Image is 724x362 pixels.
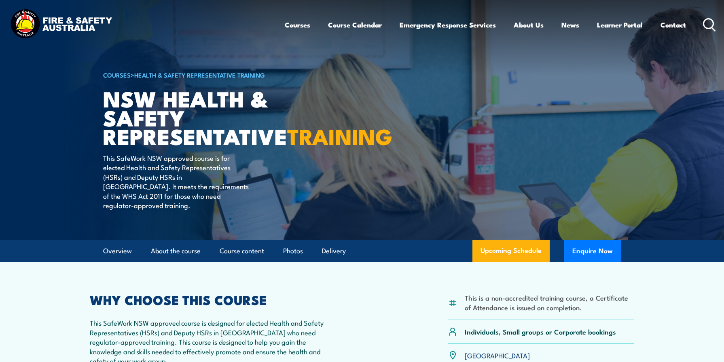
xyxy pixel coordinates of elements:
a: Overview [103,240,132,262]
a: Course Calendar [328,14,382,36]
li: This is a non-accredited training course, a Certificate of Attendance is issued on completion. [465,293,634,312]
a: Contact [660,14,686,36]
button: Enquire Now [564,240,621,262]
a: About Us [514,14,544,36]
h1: NSW Health & Safety Representative [103,89,303,145]
a: Courses [285,14,310,36]
a: Delivery [322,240,346,262]
a: [GEOGRAPHIC_DATA] [465,350,530,360]
a: About the course [151,240,201,262]
p: This SafeWork NSW approved course is for elected Health and Safety Representatives (HSRs) and Dep... [103,153,251,210]
a: Photos [283,240,303,262]
a: Course content [220,240,264,262]
p: Individuals, Small groups or Corporate bookings [465,327,616,336]
a: Learner Portal [597,14,643,36]
strong: TRAINING [287,119,392,152]
a: Emergency Response Services [400,14,496,36]
a: Health & Safety Representative Training [134,70,265,79]
h6: > [103,70,303,80]
a: COURSES [103,70,131,79]
h2: WHY CHOOSE THIS COURSE [90,294,326,305]
a: News [561,14,579,36]
a: Upcoming Schedule [472,240,550,262]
